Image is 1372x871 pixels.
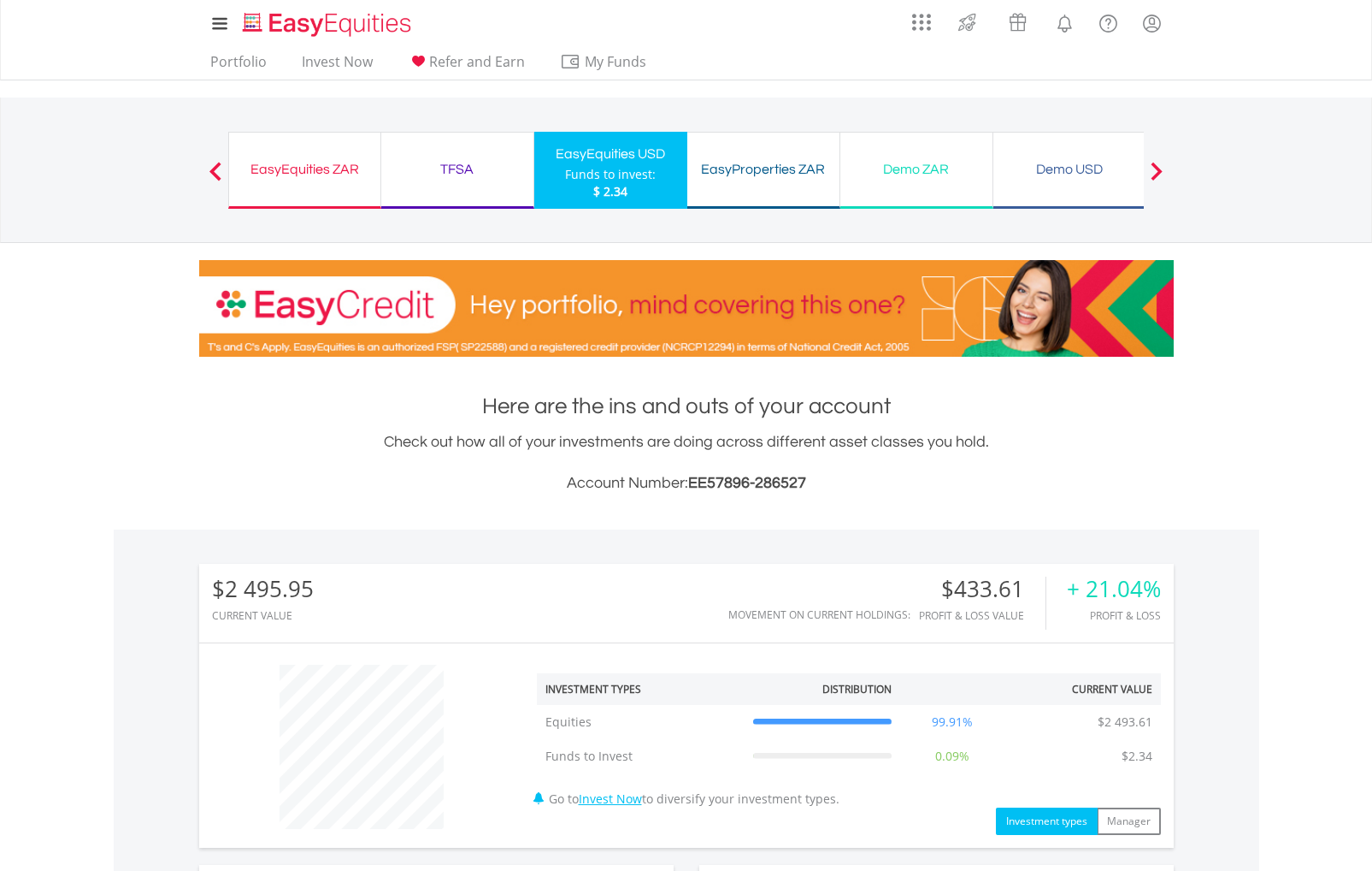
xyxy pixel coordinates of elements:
span: My Funds [560,50,672,73]
button: Investment types [996,808,1098,835]
div: TFSA [392,157,523,181]
a: My Profile [1130,4,1174,42]
div: EasyEquities USD [545,142,677,166]
div: Check out how all of your investments are doing across different asset classes you hold. [199,430,1174,495]
div: Funds to invest: [565,166,656,183]
img: vouchers-v2.svg [1004,9,1032,36]
button: Previous [198,170,233,187]
div: EasyEquities ZAR [239,157,370,181]
div: EasyProperties ZAR [698,157,829,181]
img: EasyCredit Promotion Banner [199,260,1174,357]
h1: Here are the ins and outs of your account [199,391,1174,422]
a: Notifications [1043,4,1086,39]
img: thrive-v2.svg [953,9,981,36]
td: $2.34 [1113,739,1161,773]
span: $ 2.34 [593,183,627,199]
div: Profit & Loss [1067,610,1161,621]
div: Demo ZAR [851,157,982,181]
td: Equities [537,705,745,739]
div: Distribution [822,682,892,696]
a: Refer and Earn [401,53,532,80]
td: 0.09% [900,739,1004,773]
div: Profit & Loss Value [919,610,1045,621]
div: Movement on Current Holdings: [728,609,910,620]
button: Next [1139,170,1174,187]
div: + 21.04% [1067,577,1161,601]
th: Investment Types [537,673,745,705]
button: Manager [1097,808,1161,835]
a: Invest Now [579,791,642,807]
div: CURRENT VALUE [212,610,314,621]
div: $2 495.95 [212,577,314,601]
a: AppsGrid [901,4,942,32]
a: Home page [236,4,418,39]
a: Invest Now [295,53,380,80]
a: Vouchers [992,4,1043,36]
img: grid-menu-icon.svg [912,13,931,32]
span: EE57896-286527 [688,475,806,491]
th: Current Value [1004,673,1161,705]
a: Portfolio [203,53,274,80]
a: FAQ's and Support [1086,4,1130,39]
td: $2 493.61 [1089,705,1161,739]
div: $433.61 [919,577,1045,601]
span: Refer and Earn [429,52,525,71]
img: EasyEquities_Logo.png [239,10,418,39]
div: Go to to diversify your investment types. [524,656,1174,835]
td: 99.91% [900,705,1004,739]
td: Funds to Invest [537,739,745,773]
div: Demo USD [1004,157,1135,181]
h3: Account Number: [199,471,1174,495]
